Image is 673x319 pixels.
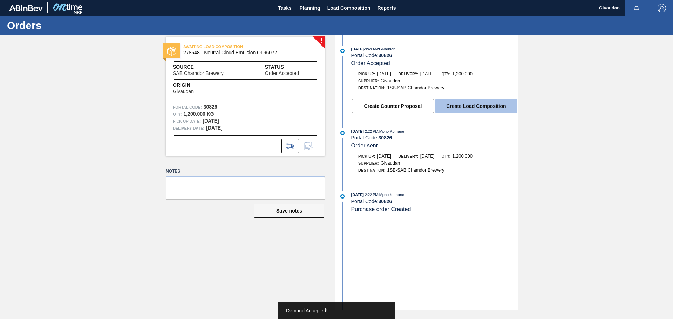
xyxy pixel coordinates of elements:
[300,139,317,153] div: Inform order change
[351,53,518,58] div: Portal Code:
[340,49,345,53] img: atual
[281,139,299,153] div: Go to Load Composition
[358,154,375,158] span: Pick up:
[351,206,411,212] span: Purchase order Created
[351,60,390,66] span: Order Accepted
[364,47,378,51] span: - 9:49 AM
[173,63,245,71] span: Source
[277,4,293,12] span: Tasks
[442,72,450,76] span: Qty:
[173,125,204,132] span: Delivery Date:
[173,104,202,111] span: Portal Code:
[183,50,311,55] span: 278548 - Neutral Cloud Emulsion QL96077
[351,135,518,140] div: Portal Code:
[173,71,224,76] span: SAB Chamdor Brewery
[658,4,666,12] img: Logout
[265,71,299,76] span: Order Accepted
[378,129,405,133] span: : Mpho Komane
[173,82,211,89] span: Origin
[183,111,214,117] strong: 1,200.000 KG
[166,166,325,176] label: Notes
[358,79,379,83] span: Supplier:
[351,129,364,133] span: [DATE]
[340,194,345,199] img: atual
[173,118,201,125] span: Pick up Date:
[7,21,131,29] h1: Orders
[203,118,219,124] strong: [DATE]
[351,199,518,204] div: Portal Code:
[364,130,378,133] span: - 2:22 PM
[265,63,318,71] span: Status
[452,153,473,159] span: 1,200.000
[300,4,320,12] span: Planning
[378,199,392,204] strong: 30826
[286,308,327,313] span: Demand Accepted!
[377,71,391,76] span: [DATE]
[378,193,405,197] span: : Mpho Komane
[206,125,222,131] strong: [DATE]
[442,154,450,158] span: Qty:
[381,160,400,166] span: Givaudan
[173,111,182,118] span: Qty :
[378,47,395,51] span: : Givaudan
[358,72,375,76] span: Pick up:
[420,153,435,159] span: [DATE]
[9,5,43,11] img: TNhmsLtSVTkK8tSr43FrP2fwEKptu5GPRR3wAAAABJRU5ErkJggg==
[452,71,473,76] span: 1,200.000
[364,193,378,197] span: - 2:22 PM
[398,72,418,76] span: Delivery:
[351,193,364,197] span: [DATE]
[378,4,396,12] span: Reports
[254,204,324,218] button: Save notes
[358,168,385,172] span: Destination:
[420,71,435,76] span: [DATE]
[387,167,444,173] span: 1SB-SAB Chamdor Brewery
[352,99,434,113] button: Create Counter Proposal
[204,104,217,110] strong: 30826
[378,53,392,58] strong: 30826
[340,131,345,135] img: atual
[378,135,392,140] strong: 30826
[358,161,379,165] span: Supplier:
[435,99,517,113] button: Create Load Composition
[173,89,194,94] span: Givaudan
[398,154,418,158] span: Delivery:
[351,47,364,51] span: [DATE]
[381,78,400,83] span: Givaudan
[387,85,444,90] span: 1SB-SAB Chamdor Brewery
[351,143,378,148] span: Order sent
[358,86,385,90] span: Destination:
[327,4,371,12] span: Load Composition
[625,3,648,13] button: Notifications
[377,153,391,159] span: [DATE]
[183,43,281,50] span: AWAITING LOAD COMPOSITION
[167,47,176,56] img: status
